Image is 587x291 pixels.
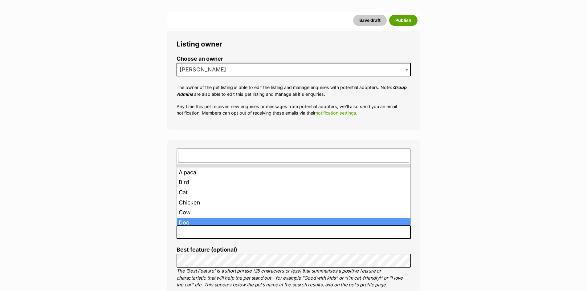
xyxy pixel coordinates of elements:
[177,63,411,76] span: Lorraine Saunders
[177,168,410,178] li: Alpaca
[177,218,410,228] li: Dog
[177,65,232,74] span: Lorraine Saunders
[177,188,410,198] li: Cat
[177,85,406,96] em: Group Admins
[353,15,387,26] button: Save draft
[316,110,356,115] a: notification settings
[177,198,410,208] li: Chicken
[177,56,411,62] label: Choose an owner
[177,40,222,48] span: Listing owner
[177,247,411,253] label: Best feature (optional)
[177,177,410,188] li: Bird
[177,84,411,97] p: The owner of the pet listing is able to edit the listing and manage enquiries with potential adop...
[177,208,410,218] li: Cow
[177,103,411,116] p: Any time this pet receives new enquiries or messages from potential adopters, we'll also send you...
[177,268,411,289] p: The ‘Best Feature’ is a short phrase (25 characters or less) that summarises a positive feature o...
[389,15,418,26] button: Publish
